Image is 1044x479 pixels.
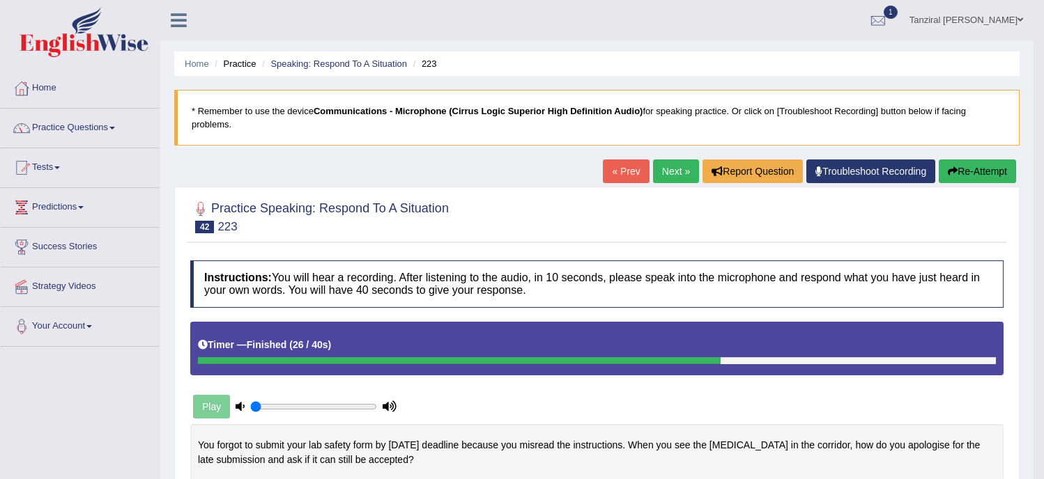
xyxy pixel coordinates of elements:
[806,159,935,183] a: Troubleshoot Recording
[1,148,160,183] a: Tests
[1,69,160,104] a: Home
[314,106,643,116] b: Communications - Microphone (Cirrus Logic Superior High Definition Audio)
[217,220,237,233] small: 223
[703,159,803,183] button: Report Question
[204,272,272,283] b: Instructions:
[190,198,449,233] h2: Practice Speaking: Respond To A Situation
[195,221,214,233] span: 42
[270,58,407,69] a: Speaking: Respond To A Situation
[293,339,328,350] b: 26 / 40s
[247,339,287,350] b: Finished
[185,58,209,69] a: Home
[603,159,649,183] a: « Prev
[1,267,160,302] a: Strategy Videos
[1,109,160,143] a: Practice Questions
[939,159,1016,183] button: Re-Attempt
[884,6,898,19] span: 1
[1,228,160,262] a: Success Stories
[653,159,699,183] a: Next »
[1,307,160,342] a: Your Account
[289,339,293,350] b: (
[190,260,1004,307] h4: You will hear a recording. After listening to the audio, in 10 seconds, please speak into the mic...
[198,340,331,350] h5: Timer —
[328,339,332,350] b: )
[410,57,437,70] li: 223
[174,90,1020,146] blockquote: * Remember to use the device for speaking practice. Or click on [Troubleshoot Recording] button b...
[1,188,160,223] a: Predictions
[211,57,256,70] li: Practice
